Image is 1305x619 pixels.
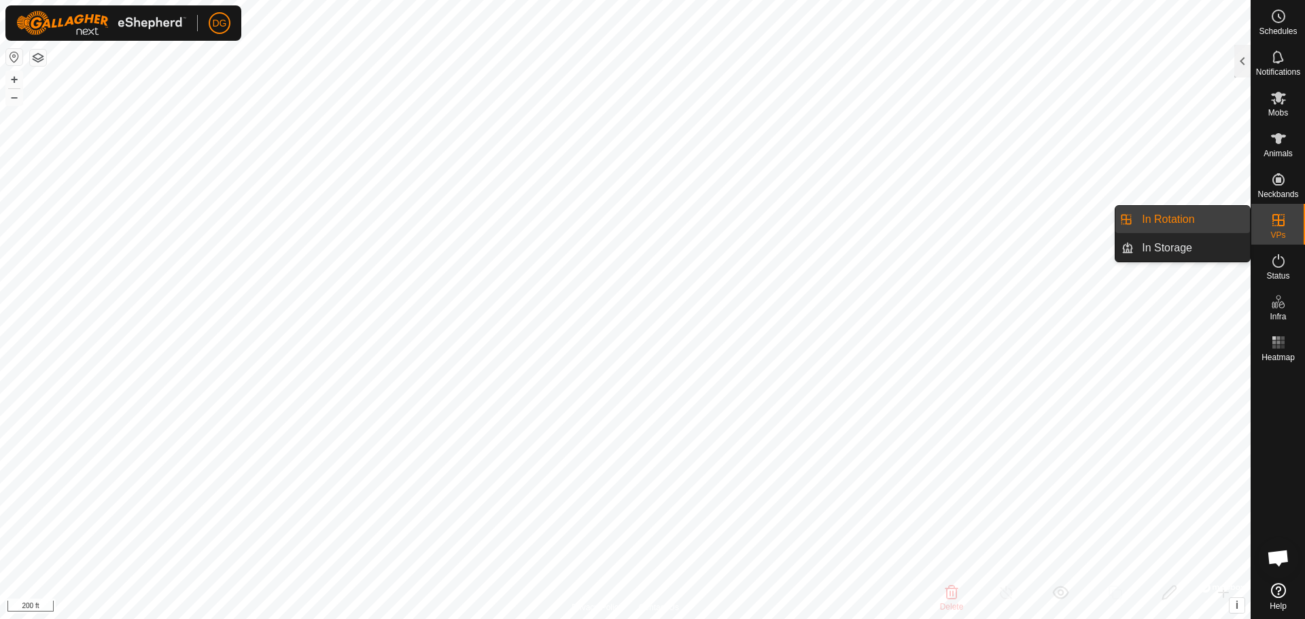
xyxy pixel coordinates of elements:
span: DG [213,16,227,31]
a: Privacy Policy [572,601,623,614]
button: i [1230,598,1245,613]
button: Reset Map [6,49,22,65]
a: Contact Us [639,601,679,614]
li: In Storage [1115,234,1250,262]
a: Help [1251,578,1305,616]
span: Mobs [1268,109,1288,117]
img: Gallagher Logo [16,11,186,35]
span: Animals [1264,149,1293,158]
a: In Rotation [1134,206,1250,233]
span: Schedules [1259,27,1297,35]
span: Heatmap [1261,353,1295,361]
span: Infra [1270,313,1286,321]
span: Notifications [1256,68,1300,76]
a: In Storage [1134,234,1250,262]
span: In Storage [1142,240,1192,256]
span: In Rotation [1142,211,1194,228]
span: Neckbands [1257,190,1298,198]
button: – [6,89,22,105]
span: Status [1266,272,1289,280]
a: Open chat [1258,537,1299,578]
li: In Rotation [1115,206,1250,233]
button: Map Layers [30,50,46,66]
span: Help [1270,602,1287,610]
span: i [1236,599,1238,611]
span: VPs [1270,231,1285,239]
button: + [6,71,22,88]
